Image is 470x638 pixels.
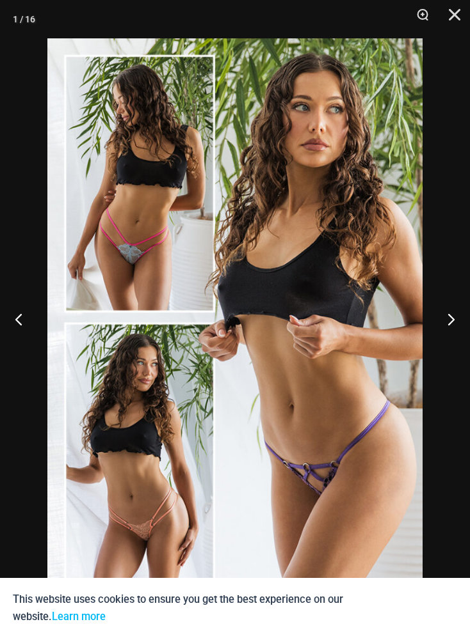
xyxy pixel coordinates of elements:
button: Accept [403,591,457,625]
img: Collection Pack (9) [47,38,423,600]
button: Next [422,287,470,351]
div: 1 / 16 [13,10,35,29]
a: Learn more [52,611,106,623]
p: This website uses cookies to ensure you get the best experience on our website. [13,591,393,625]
